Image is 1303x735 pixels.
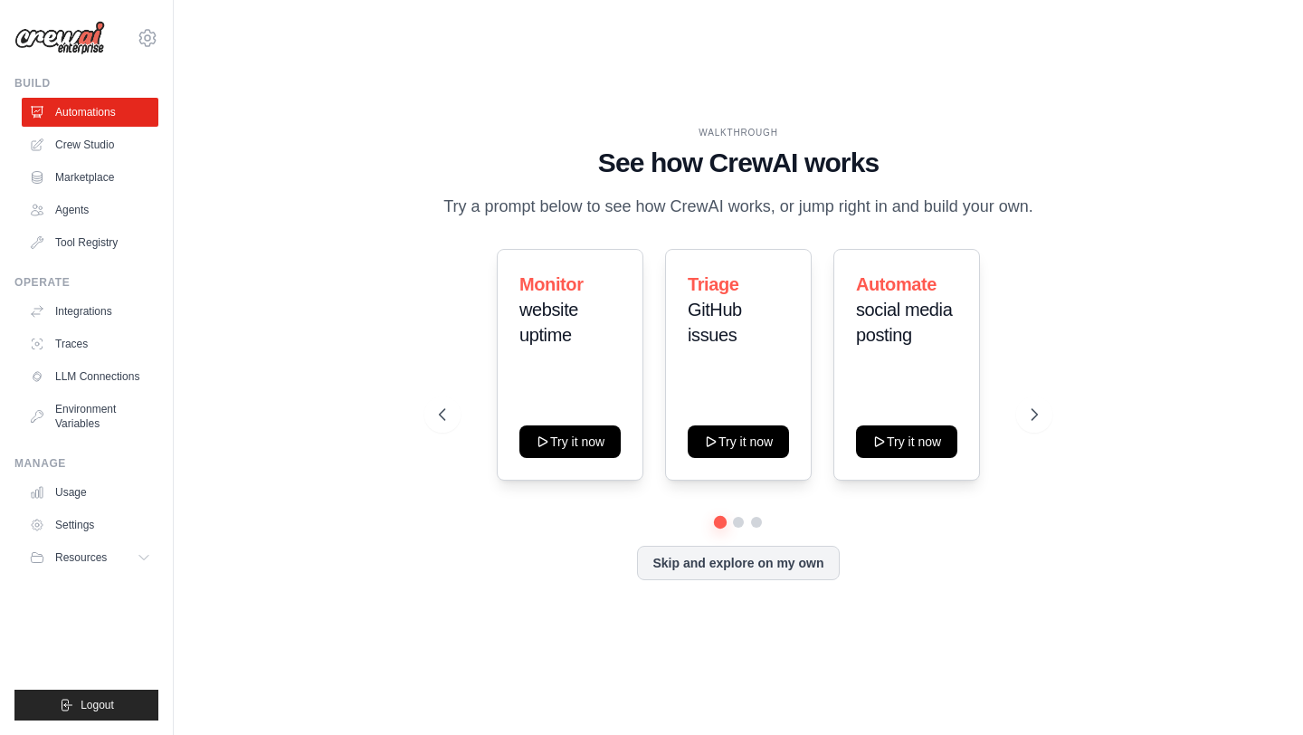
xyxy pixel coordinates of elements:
span: GitHub issues [688,300,742,345]
span: Automate [856,274,937,294]
button: Skip and explore on my own [637,546,839,580]
a: Integrations [22,297,158,326]
span: Triage [688,274,739,294]
button: Resources [22,543,158,572]
div: WALKTHROUGH [439,126,1038,139]
a: Traces [22,329,158,358]
a: Tool Registry [22,228,158,257]
span: website uptime [519,300,578,345]
img: Logo [14,21,105,55]
a: LLM Connections [22,362,158,391]
button: Try it now [519,425,621,458]
button: Try it now [688,425,789,458]
h1: See how CrewAI works [439,147,1038,179]
a: Automations [22,98,158,127]
div: Build [14,76,158,91]
span: Resources [55,550,107,565]
span: Logout [81,698,114,712]
button: Logout [14,690,158,721]
a: Marketplace [22,163,158,192]
a: Crew Studio [22,130,158,159]
span: social media posting [856,300,952,345]
div: Manage [14,456,158,471]
span: Monitor [519,274,584,294]
div: Operate [14,275,158,290]
a: Usage [22,478,158,507]
p: Try a prompt below to see how CrewAI works, or jump right in and build your own. [439,194,1038,220]
a: Environment Variables [22,395,158,438]
a: Settings [22,511,158,539]
a: Agents [22,196,158,224]
button: Try it now [856,425,957,458]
